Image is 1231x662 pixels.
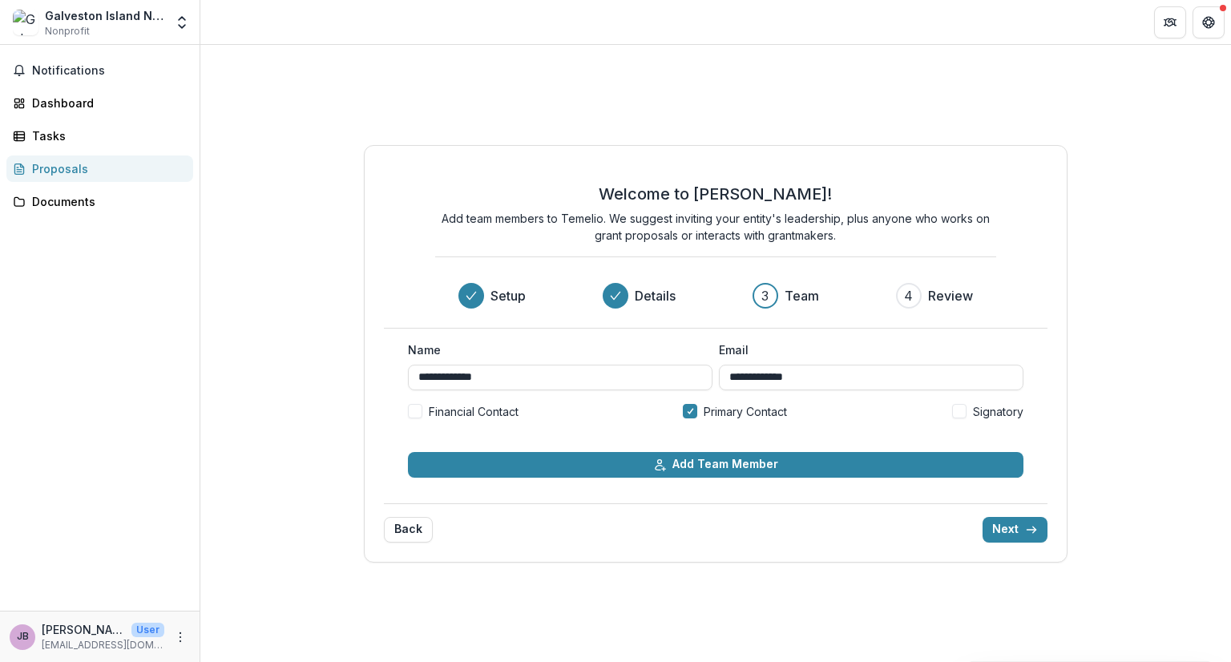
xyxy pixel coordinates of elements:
button: Next [983,517,1047,543]
h3: Team [785,286,819,305]
a: Documents [6,188,193,215]
div: Progress [458,283,973,309]
span: Signatory [973,403,1023,420]
div: Documents [32,193,180,210]
h3: Details [635,286,676,305]
div: Galveston Island Nature Tourism Council [45,7,164,24]
button: More [171,628,190,647]
p: User [131,623,164,637]
div: Julie Ann Brown [17,632,29,642]
p: [PERSON_NAME] [42,621,125,638]
label: Email [719,341,1014,358]
button: Back [384,517,433,543]
div: Tasks [32,127,180,144]
div: Proposals [32,160,180,177]
span: Notifications [32,64,187,78]
button: Open entity switcher [171,6,193,38]
button: Partners [1154,6,1186,38]
a: Tasks [6,123,193,149]
span: Financial Contact [429,403,519,420]
h3: Review [928,286,973,305]
span: Primary Contact [704,403,787,420]
p: Add team members to Temelio. We suggest inviting your entity's leadership, plus anyone who works ... [435,210,996,244]
a: Dashboard [6,90,193,116]
label: Name [408,341,703,358]
h2: Welcome to [PERSON_NAME]! [599,184,832,204]
button: Add Team Member [408,452,1023,478]
p: [EMAIL_ADDRESS][DOMAIN_NAME] [42,638,164,652]
h3: Setup [490,286,526,305]
div: 3 [761,286,769,305]
button: Notifications [6,58,193,83]
span: Nonprofit [45,24,90,38]
div: 4 [904,286,913,305]
button: Get Help [1193,6,1225,38]
img: Galveston Island Nature Tourism Council [13,10,38,35]
a: Proposals [6,155,193,182]
div: Dashboard [32,95,180,111]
